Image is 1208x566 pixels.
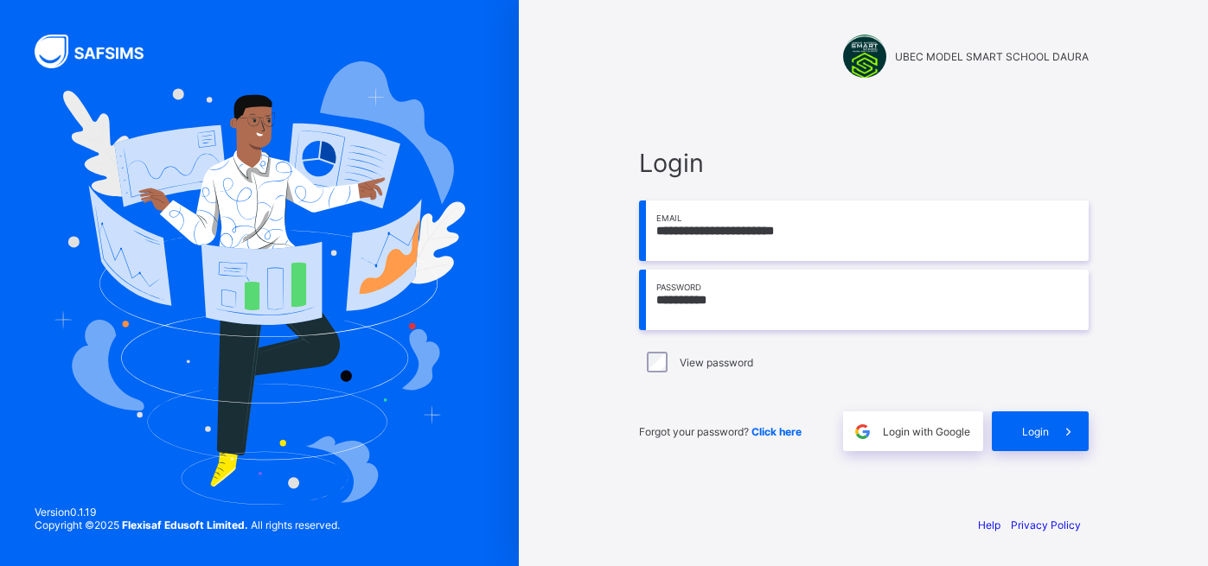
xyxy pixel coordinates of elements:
span: Forgot your password? [639,425,802,438]
img: google.396cfc9801f0270233282035f929180a.svg [853,422,872,442]
a: Privacy Policy [1011,518,1081,531]
span: Login [639,148,1089,178]
a: Help [978,518,1000,531]
img: SAFSIMS Logo [35,35,164,68]
span: UBEC MODEL SMART SCHOOL DAURA [895,50,1089,63]
label: View password [680,356,753,369]
img: Hero Image [54,61,465,504]
strong: Flexisaf Edusoft Limited. [122,518,248,531]
span: Copyright © 2025 All rights reserved. [35,518,340,531]
span: Version 0.1.19 [35,506,340,518]
span: Login [1022,425,1049,438]
a: Click here [751,425,802,438]
span: Login with Google [883,425,970,438]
